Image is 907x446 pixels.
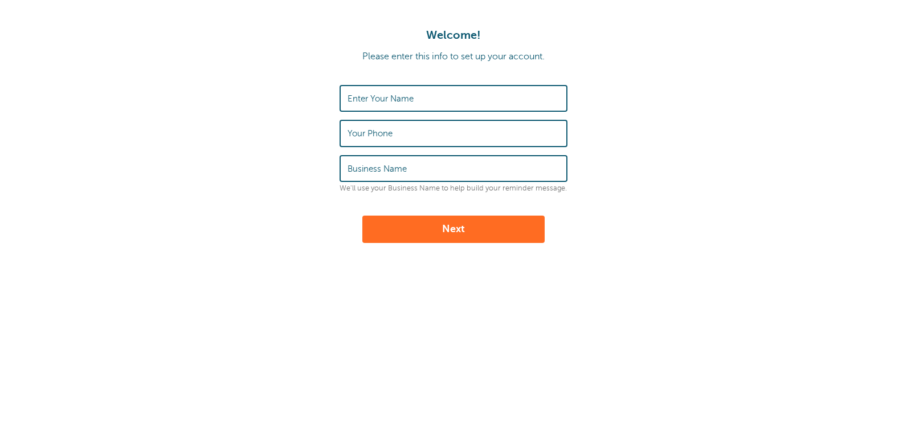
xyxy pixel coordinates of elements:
[348,128,393,139] label: Your Phone
[348,164,407,174] label: Business Name
[11,51,896,62] p: Please enter this info to set up your account.
[11,29,896,42] h1: Welcome!
[362,216,545,243] button: Next
[348,94,414,104] label: Enter Your Name
[340,184,567,193] p: We'll use your Business Name to help build your reminder message.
